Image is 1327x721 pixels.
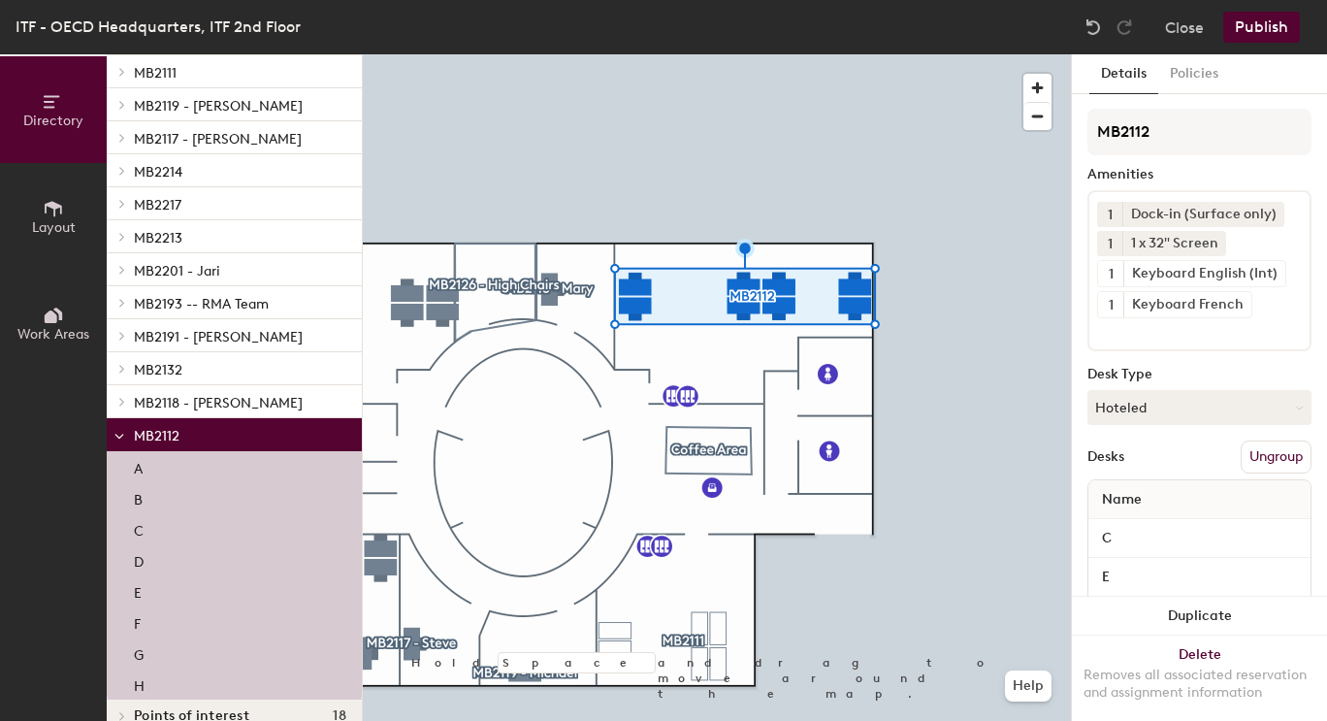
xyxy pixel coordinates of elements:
button: DeleteRemoves all associated reservation and assignment information [1072,636,1327,721]
button: Close [1165,12,1204,43]
input: Unnamed desk [1092,564,1307,591]
span: Directory [23,113,83,129]
button: Publish [1223,12,1300,43]
div: Keyboard English (Int) [1123,261,1285,286]
span: MB2201 - Jari [134,263,220,279]
input: Unnamed desk [1092,525,1307,552]
p: A [134,455,143,477]
div: Keyboard French [1123,292,1251,317]
span: 1 [1109,264,1114,284]
img: Undo [1084,17,1103,37]
div: ITF - OECD Headquarters, ITF 2nd Floor [16,15,301,39]
p: D [134,548,144,571]
span: MB2213 [134,230,182,246]
div: Desk Type [1087,367,1311,382]
span: MB2191 - [PERSON_NAME] [134,329,303,345]
button: Policies [1158,54,1230,94]
button: Help [1005,671,1052,702]
span: 1 [1108,234,1113,254]
span: MB2117 - [PERSON_NAME] [134,131,302,147]
p: H [134,672,145,695]
span: Work Areas [17,326,89,343]
div: 1 x 32" Screen [1122,231,1226,256]
div: Amenities [1087,167,1311,182]
p: F [134,610,141,633]
span: MB2132 [134,362,182,378]
p: C [134,517,144,540]
button: 1 [1098,261,1123,286]
div: Dock-in (Surface only) [1122,202,1284,227]
span: MB2118 - [PERSON_NAME] [134,395,303,411]
button: Ungroup [1241,441,1311,474]
span: MB2214 [134,164,182,180]
span: Name [1092,482,1151,517]
p: B [134,486,143,508]
div: Desks [1087,449,1124,465]
span: MB2111 [134,65,177,82]
span: MB2217 [134,197,181,213]
span: MB2112 [134,428,179,444]
button: Hoteled [1087,390,1311,425]
button: 1 [1097,231,1122,256]
img: Redo [1115,17,1134,37]
button: 1 [1097,202,1122,227]
span: Layout [32,219,76,236]
span: MB2193 -- RMA Team [134,296,269,312]
button: Duplicate [1072,597,1327,636]
p: G [134,641,144,664]
span: 1 [1108,205,1113,225]
span: 1 [1109,295,1114,315]
button: 1 [1098,292,1123,317]
button: Details [1089,54,1158,94]
div: Removes all associated reservation and assignment information [1084,667,1315,702]
p: E [134,579,142,602]
span: MB2119 - [PERSON_NAME] [134,98,303,115]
